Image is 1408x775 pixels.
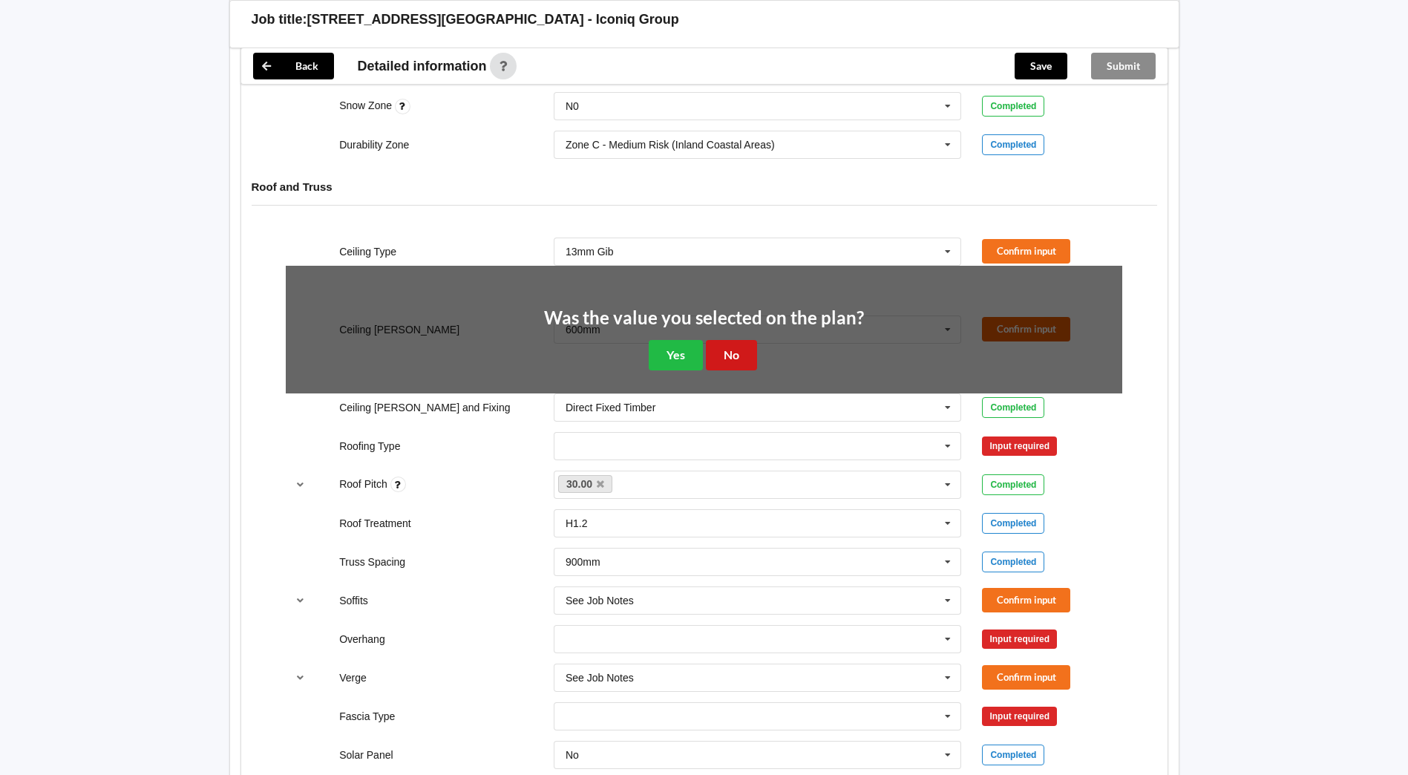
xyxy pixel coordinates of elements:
label: Verge [339,672,367,684]
div: 13mm Gib [566,246,614,257]
button: Save [1015,53,1067,79]
h2: Was the value you selected on the plan? [544,307,864,330]
button: Confirm input [982,239,1070,264]
h3: Job title: [252,11,307,28]
button: Confirm input [982,588,1070,612]
button: reference-toggle [286,664,315,691]
button: No [706,340,757,370]
label: Fascia Type [339,710,395,722]
button: Back [253,53,334,79]
label: Roofing Type [339,440,400,452]
div: Completed [982,397,1044,418]
div: Input required [982,436,1057,456]
div: H1.2 [566,518,588,529]
div: Completed [982,134,1044,155]
div: No [566,750,579,760]
button: Yes [649,340,703,370]
div: Completed [982,96,1044,117]
div: Completed [982,513,1044,534]
label: Truss Spacing [339,556,405,568]
h4: Roof and Truss [252,180,1157,194]
div: See Job Notes [566,595,634,606]
div: 900mm [566,557,600,567]
label: Solar Panel [339,749,393,761]
div: Completed [982,745,1044,765]
div: Completed [982,552,1044,572]
div: Zone C - Medium Risk (Inland Coastal Areas) [566,140,775,150]
div: Direct Fixed Timber [566,402,655,413]
label: Durability Zone [339,139,409,151]
label: Roof Pitch [339,478,390,490]
div: N0 [566,101,579,111]
a: 30.00 [558,475,613,493]
label: Roof Treatment [339,517,411,529]
button: reference-toggle [286,471,315,498]
label: Ceiling [PERSON_NAME] and Fixing [339,402,510,413]
div: Input required [982,630,1057,649]
button: reference-toggle [286,587,315,614]
h3: [STREET_ADDRESS][GEOGRAPHIC_DATA] - Iconiq Group [307,11,679,28]
label: Soffits [339,595,368,606]
div: Input required [982,707,1057,726]
div: See Job Notes [566,673,634,683]
label: Snow Zone [339,99,395,111]
label: Ceiling Type [339,246,396,258]
button: Confirm input [982,665,1070,690]
label: Overhang [339,633,384,645]
div: Completed [982,474,1044,495]
span: Detailed information [358,59,487,73]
